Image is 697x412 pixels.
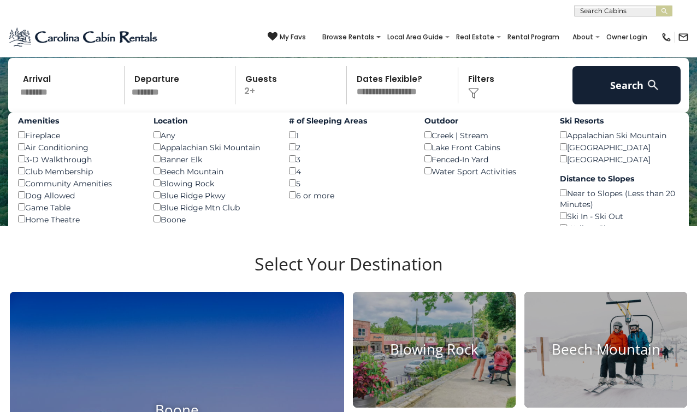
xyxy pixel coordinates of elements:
[560,129,679,141] div: Appalachian Ski Mountain
[289,153,408,165] div: 3
[153,165,273,177] div: Beech Mountain
[502,30,565,45] a: Rental Program
[289,115,408,126] label: # of Sleeping Areas
[567,30,599,45] a: About
[153,141,273,153] div: Appalachian Ski Mountain
[153,213,273,225] div: Boone
[560,187,679,210] div: Near to Slopes (Less than 20 Minutes)
[18,153,137,165] div: 3-D Walkthrough
[451,30,500,45] a: Real Estate
[382,30,448,45] a: Local Area Guide
[424,153,544,165] div: Fenced-In Yard
[153,189,273,201] div: Blue Ridge Pkwy
[239,66,346,104] p: 2+
[572,66,681,104] button: Search
[424,115,544,126] label: Outdoor
[153,225,273,237] div: Close to Tweetsie
[153,129,273,141] div: Any
[560,210,679,222] div: Ski In - Ski Out
[353,292,516,407] a: Blowing Rock
[153,201,273,213] div: Blue Ridge Mtn Club
[424,141,544,153] div: Lake Front Cabins
[289,141,408,153] div: 2
[153,153,273,165] div: Banner Elk
[289,189,408,201] div: 6 or more
[153,177,273,189] div: Blowing Rock
[289,177,408,189] div: 5
[560,173,679,184] label: Distance to Slopes
[424,165,544,177] div: Water Sport Activities
[18,141,137,153] div: Air Conditioning
[280,32,306,42] span: My Favs
[8,26,160,48] img: Blue-2.png
[353,341,516,358] h4: Blowing Rock
[560,222,679,234] div: Walk to Slopes
[153,115,273,126] label: Location
[18,129,137,141] div: Fireplace
[560,141,679,153] div: [GEOGRAPHIC_DATA]
[18,213,137,225] div: Home Theatre
[18,201,137,213] div: Game Table
[8,254,689,292] h3: Select Your Destination
[289,165,408,177] div: 4
[560,115,679,126] label: Ski Resorts
[18,189,137,201] div: Dog Allowed
[317,30,380,45] a: Browse Rentals
[268,32,306,43] a: My Favs
[646,78,660,92] img: search-regular-white.png
[468,88,479,99] img: filter--v1.png
[18,115,137,126] label: Amenities
[678,32,689,43] img: mail-regular-black.png
[424,129,544,141] div: Creek | Stream
[18,225,137,237] div: Hot Tub
[18,165,137,177] div: Club Membership
[524,341,687,358] h4: Beech Mountain
[601,30,653,45] a: Owner Login
[524,292,687,407] a: Beech Mountain
[560,153,679,165] div: [GEOGRAPHIC_DATA]
[289,129,408,141] div: 1
[18,177,137,189] div: Community Amenities
[661,32,672,43] img: phone-regular-black.png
